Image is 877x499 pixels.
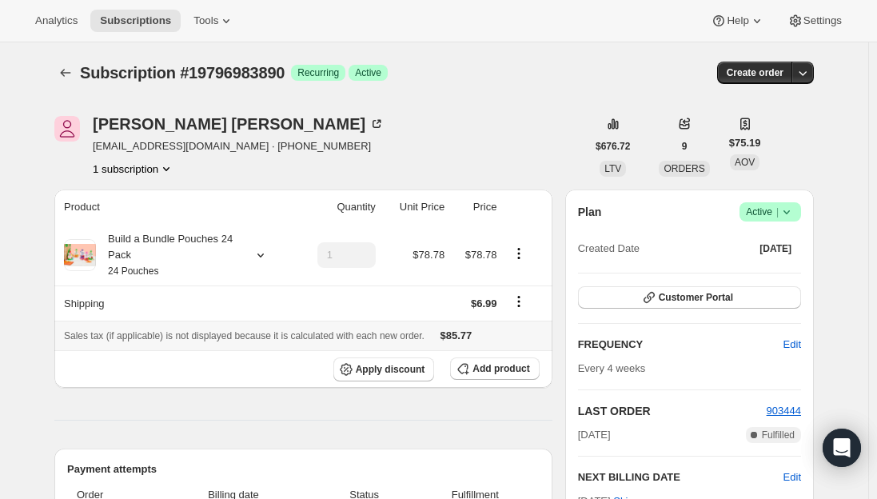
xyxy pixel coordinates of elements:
[356,363,425,376] span: Apply discount
[750,238,801,260] button: [DATE]
[774,332,811,357] button: Edit
[578,403,767,419] h2: LAST ORDER
[90,10,181,32] button: Subscriptions
[54,285,295,321] th: Shipping
[506,245,532,262] button: Product actions
[783,337,801,353] span: Edit
[578,469,783,485] h2: NEXT BILLING DATE
[297,66,339,79] span: Recurring
[596,140,630,153] span: $676.72
[717,62,793,84] button: Create order
[355,66,381,79] span: Active
[506,293,532,310] button: Shipping actions
[578,241,640,257] span: Created Date
[823,429,861,467] div: Open Intercom Messenger
[803,14,842,27] span: Settings
[67,461,540,477] h2: Payment attempts
[578,362,646,374] span: Every 4 weeks
[449,190,501,225] th: Price
[93,161,174,177] button: Product actions
[333,357,435,381] button: Apply discount
[295,190,381,225] th: Quantity
[54,116,80,142] span: Erica Willis
[767,405,801,417] a: 903444
[193,14,218,27] span: Tools
[184,10,244,32] button: Tools
[664,163,704,174] span: ORDERS
[440,329,472,341] span: $85.77
[727,14,748,27] span: Help
[672,135,697,158] button: 9
[578,286,801,309] button: Customer Portal
[26,10,87,32] button: Analytics
[767,403,801,419] button: 903444
[96,231,240,279] div: Build a Bundle Pouches 24 Pack
[735,157,755,168] span: AOV
[776,206,779,218] span: |
[783,469,801,485] button: Edit
[762,429,795,441] span: Fulfilled
[108,265,158,277] small: 24 Pouches
[413,249,444,261] span: $78.78
[659,291,733,304] span: Customer Portal
[35,14,78,27] span: Analytics
[586,135,640,158] button: $676.72
[578,337,783,353] h2: FREQUENCY
[578,204,602,220] h2: Plan
[759,242,791,255] span: [DATE]
[54,62,77,84] button: Subscriptions
[450,357,539,380] button: Add product
[729,135,761,151] span: $75.19
[381,190,449,225] th: Unit Price
[746,204,795,220] span: Active
[778,10,851,32] button: Settings
[64,330,425,341] span: Sales tax (if applicable) is not displayed because it is calculated with each new order.
[100,14,171,27] span: Subscriptions
[682,140,688,153] span: 9
[93,138,385,154] span: [EMAIL_ADDRESS][DOMAIN_NAME] · [PHONE_NUMBER]
[604,163,621,174] span: LTV
[727,66,783,79] span: Create order
[472,362,529,375] span: Add product
[465,249,497,261] span: $78.78
[471,297,497,309] span: $6.99
[578,427,611,443] span: [DATE]
[54,190,295,225] th: Product
[80,64,285,82] span: Subscription #19796983890
[93,116,385,132] div: [PERSON_NAME] [PERSON_NAME]
[701,10,774,32] button: Help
